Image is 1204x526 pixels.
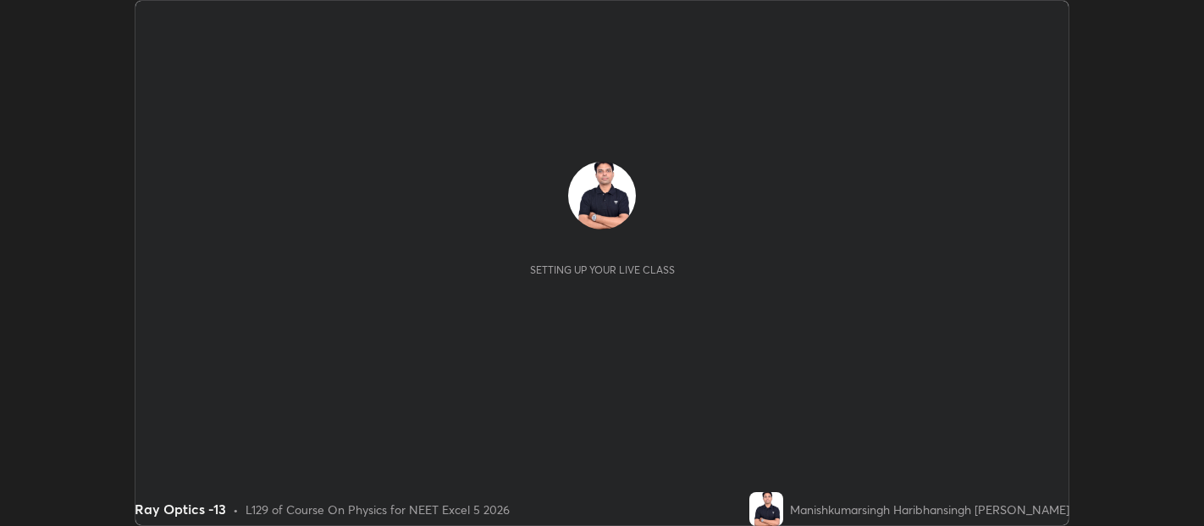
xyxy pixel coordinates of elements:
img: b9b8c977c0ad43fea1605c3bc145410e.jpg [568,162,636,230]
div: Manishkumarsingh Haribhansingh [PERSON_NAME] [790,501,1069,518]
img: b9b8c977c0ad43fea1605c3bc145410e.jpg [749,492,783,526]
div: Setting up your live class [530,263,675,276]
div: • [233,501,239,518]
div: L129 of Course On Physics for NEET Excel 5 2026 [246,501,510,518]
div: Ray Optics -13 [135,499,226,519]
